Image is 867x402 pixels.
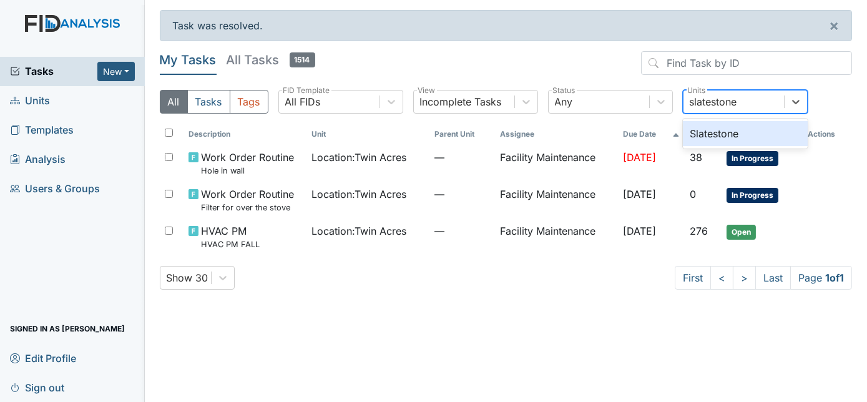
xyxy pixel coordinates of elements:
[495,145,618,182] td: Facility Maintenance
[790,266,852,290] span: Page
[230,90,268,114] button: Tags
[420,94,502,109] div: Incomplete Tasks
[495,124,618,145] th: Assignee
[187,90,230,114] button: Tasks
[160,51,217,69] h5: My Tasks
[755,266,791,290] a: Last
[311,150,406,165] span: Location : Twin Acres
[727,151,778,166] span: In Progress
[618,124,684,145] th: Toggle SortBy
[10,150,66,169] span: Analysis
[434,187,490,202] span: —
[10,179,100,199] span: Users & Groups
[10,120,74,140] span: Templates
[160,10,853,41] div: Task was resolved.
[201,202,294,213] small: Filter for over the stove
[495,182,618,218] td: Facility Maintenance
[201,238,260,250] small: HVAC PM FALL
[623,188,656,200] span: [DATE]
[675,266,852,290] nav: task-pagination
[434,223,490,238] span: —
[710,266,733,290] a: <
[825,272,844,284] strong: 1 of 1
[10,348,76,368] span: Edit Profile
[683,121,808,146] div: Slatestone
[97,62,135,81] button: New
[201,187,294,213] span: Work Order Routine Filter for over the stove
[727,188,778,203] span: In Progress
[201,223,260,250] span: HVAC PM HVAC PM FALL
[10,91,50,110] span: Units
[495,218,618,255] td: Facility Maintenance
[285,94,321,109] div: All FIDs
[10,319,125,338] span: Signed in as [PERSON_NAME]
[10,378,64,397] span: Sign out
[290,52,315,67] span: 1514
[429,124,495,145] th: Toggle SortBy
[311,223,406,238] span: Location : Twin Acres
[201,165,294,177] small: Hole in wall
[641,51,852,75] input: Find Task by ID
[227,51,315,69] h5: All Tasks
[184,124,306,145] th: Toggle SortBy
[675,266,711,290] a: First
[311,187,406,202] span: Location : Twin Acres
[434,150,490,165] span: —
[690,225,708,237] span: 276
[201,150,294,177] span: Work Order Routine Hole in wall
[160,90,268,114] div: Type filter
[829,16,839,34] span: ×
[306,124,429,145] th: Toggle SortBy
[690,188,696,200] span: 0
[165,129,173,137] input: Toggle All Rows Selected
[555,94,573,109] div: Any
[690,151,702,164] span: 38
[816,11,851,41] button: ×
[160,90,188,114] button: All
[623,151,656,164] span: [DATE]
[733,266,756,290] a: >
[10,64,97,79] a: Tasks
[167,270,208,285] div: Show 30
[623,225,656,237] span: [DATE]
[727,225,756,240] span: Open
[803,124,852,145] th: Actions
